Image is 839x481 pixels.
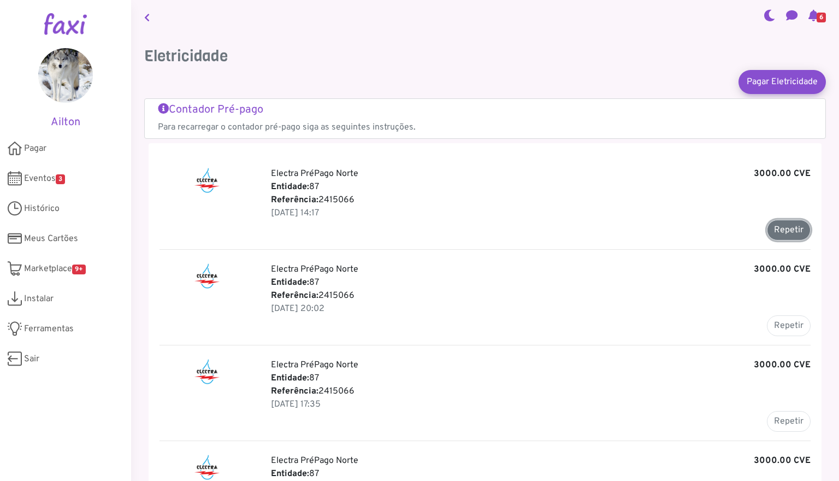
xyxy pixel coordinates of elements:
[767,315,811,336] button: Repetir
[271,372,811,385] p: 87
[271,302,811,315] p: 25 Jul 2025, 21:02
[271,468,309,479] b: Entidade:
[271,181,309,192] b: Entidade:
[271,263,811,276] p: Electra PréPago Norte
[754,454,811,467] b: 3000.00 CVE
[193,454,221,480] img: Electra PréPago Norte
[193,359,221,385] img: Electra PréPago Norte
[754,263,811,276] b: 3000.00 CVE
[754,359,811,372] b: 3000.00 CVE
[271,207,811,220] p: 08 Aug 2025, 15:17
[271,195,318,206] b: Referência:
[24,322,74,336] span: Ferramentas
[754,167,811,180] b: 3000.00 CVE
[738,70,826,94] a: Pagar Eletricidade
[817,13,826,22] span: 6
[158,121,812,134] p: Para recarregar o contador pré-pago siga as seguintes instruções.
[158,103,812,134] a: Contador Pré-pago Para recarregar o contador pré-pago siga as seguintes instruções.
[767,220,811,241] button: Repetir
[271,193,811,207] p: 2415066
[24,202,60,215] span: Histórico
[193,263,221,289] img: Electra PréPago Norte
[767,411,811,432] button: Repetir
[16,116,115,129] h5: Ailton
[24,262,86,275] span: Marketplace
[144,47,826,66] h3: Eletricidade
[56,174,65,184] span: 3
[271,180,811,193] p: 87
[24,172,65,185] span: Eventos
[271,276,811,289] p: 87
[271,454,811,467] p: Electra PréPago Norte
[271,290,318,301] b: Referência:
[24,292,54,306] span: Instalar
[16,48,115,129] a: Ailton
[24,353,39,366] span: Sair
[24,232,78,245] span: Meus Cartões
[271,398,811,411] p: 06 Jul 2025, 18:35
[271,289,811,302] p: 2415066
[72,265,86,274] span: 9+
[271,373,309,384] b: Entidade:
[271,167,811,180] p: Electra PréPago Norte
[271,386,318,397] b: Referência:
[158,103,812,116] h5: Contador Pré-pago
[193,167,221,193] img: Electra PréPago Norte
[271,467,811,480] p: 87
[24,142,46,155] span: Pagar
[271,385,811,398] p: 2415066
[271,277,309,288] b: Entidade:
[271,359,811,372] p: Electra PréPago Norte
